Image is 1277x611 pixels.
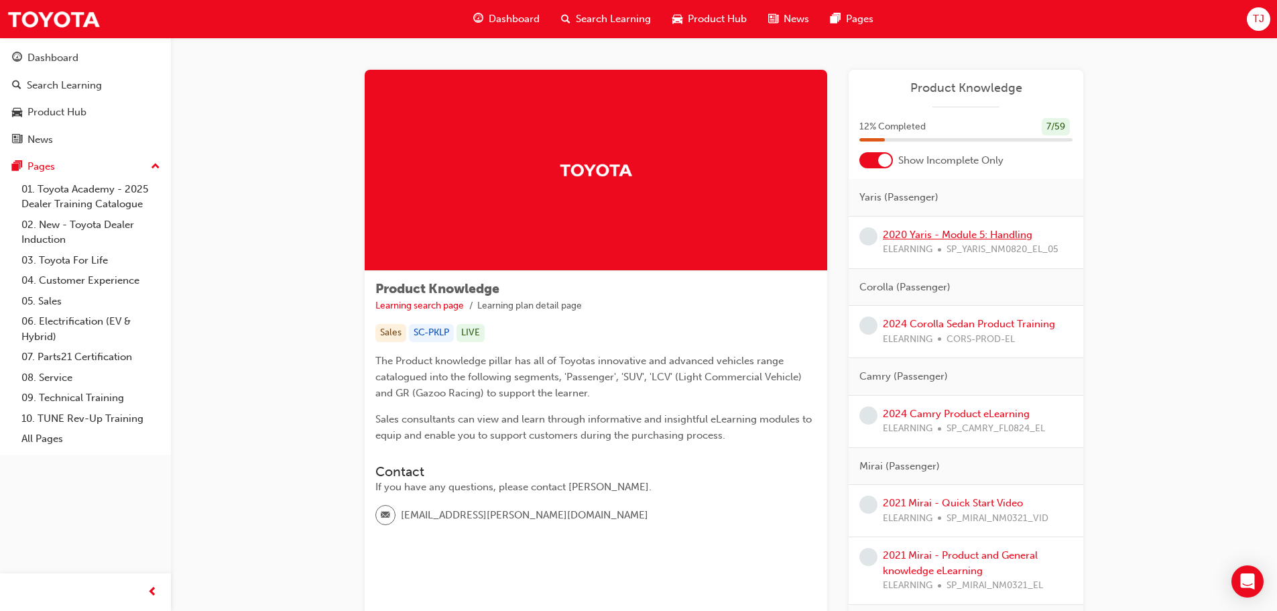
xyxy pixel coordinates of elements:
[375,480,816,495] div: If you have any questions, please contact [PERSON_NAME].
[947,332,1015,347] span: CORS-PROD-EL
[768,11,778,27] span: news-icon
[12,107,22,119] span: car-icon
[662,5,757,33] a: car-iconProduct Hub
[1042,118,1070,136] div: 7 / 59
[947,421,1045,437] span: SP_CAMRY_FL0824_EL
[5,46,166,70] a: Dashboard
[561,11,570,27] span: search-icon
[5,73,166,98] a: Search Learning
[883,408,1030,420] a: 2024 Camry Product eLearning
[27,132,53,148] div: News
[559,158,633,182] img: Trak
[16,215,166,250] a: 02. New - Toyota Dealer Induction
[16,311,166,347] a: 06. Electrification (EV & Hybrid)
[381,507,390,524] span: email-icon
[5,154,166,179] button: Pages
[151,158,160,176] span: up-icon
[688,11,747,27] span: Product Hub
[898,153,1004,168] span: Show Incomplete Only
[375,464,816,480] h3: Contact
[16,179,166,215] a: 01. Toyota Academy - 2025 Dealer Training Catalogue
[375,300,464,311] a: Learning search page
[5,127,166,152] a: News
[757,5,820,33] a: news-iconNews
[12,52,22,64] span: guage-icon
[859,280,951,295] span: Corolla (Passenger)
[859,496,877,514] span: learningRecordVerb_NONE-icon
[947,578,1043,594] span: SP_MIRAI_NM0321_EL
[27,105,86,120] div: Product Hub
[16,408,166,429] a: 10. TUNE Rev-Up Training
[947,511,1048,526] span: SP_MIRAI_NM0321_VID
[457,324,485,342] div: LIVE
[375,413,814,441] span: Sales consultants can view and learn through informative and insightful eLearning modules to equi...
[846,11,873,27] span: Pages
[672,11,682,27] span: car-icon
[375,355,804,399] span: The Product knowledge pillar has all of Toyotas innovative and advanced vehicles range catalogued...
[859,369,948,384] span: Camry (Passenger)
[375,281,499,296] span: Product Knowledge
[859,80,1073,96] a: Product Knowledge
[375,324,406,342] div: Sales
[16,429,166,449] a: All Pages
[16,368,166,388] a: 08. Service
[576,11,651,27] span: Search Learning
[859,459,940,474] span: Mirai (Passenger)
[1253,11,1264,27] span: TJ
[859,406,877,425] span: learningRecordVerb_NONE-icon
[147,584,158,601] span: prev-icon
[859,548,877,566] span: learningRecordVerb_NONE-icon
[12,161,22,173] span: pages-icon
[1231,565,1264,598] div: Open Intercom Messenger
[883,242,932,258] span: ELEARNING
[7,4,101,34] img: Trak
[947,242,1058,258] span: SP_YARIS_NM0820_EL_05
[784,11,809,27] span: News
[16,347,166,368] a: 07. Parts21 Certification
[883,549,1038,577] a: 2021 Mirai - Product and General knowledge eLearning
[12,134,22,146] span: news-icon
[883,421,932,437] span: ELEARNING
[883,229,1032,241] a: 2020 Yaris - Module 5: Handling
[883,497,1023,509] a: 2021 Mirai - Quick Start Video
[27,78,102,93] div: Search Learning
[1247,7,1270,31] button: TJ
[12,80,21,92] span: search-icon
[859,317,877,335] span: learningRecordVerb_NONE-icon
[477,298,582,314] li: Learning plan detail page
[883,511,932,526] span: ELEARNING
[473,11,483,27] span: guage-icon
[883,318,1055,330] a: 2024 Corolla Sedan Product Training
[859,227,877,245] span: learningRecordVerb_NONE-icon
[831,11,841,27] span: pages-icon
[859,190,938,205] span: Yaris (Passenger)
[883,332,932,347] span: ELEARNING
[5,100,166,125] a: Product Hub
[16,250,166,271] a: 03. Toyota For Life
[489,11,540,27] span: Dashboard
[16,291,166,312] a: 05. Sales
[16,388,166,408] a: 09. Technical Training
[859,119,926,135] span: 12 % Completed
[550,5,662,33] a: search-iconSearch Learning
[16,270,166,291] a: 04. Customer Experience
[463,5,550,33] a: guage-iconDashboard
[5,43,166,154] button: DashboardSearch LearningProduct HubNews
[409,324,454,342] div: SC-PKLP
[27,50,78,66] div: Dashboard
[27,159,55,174] div: Pages
[883,578,932,594] span: ELEARNING
[820,5,884,33] a: pages-iconPages
[401,508,648,523] span: [EMAIL_ADDRESS][PERSON_NAME][DOMAIN_NAME]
